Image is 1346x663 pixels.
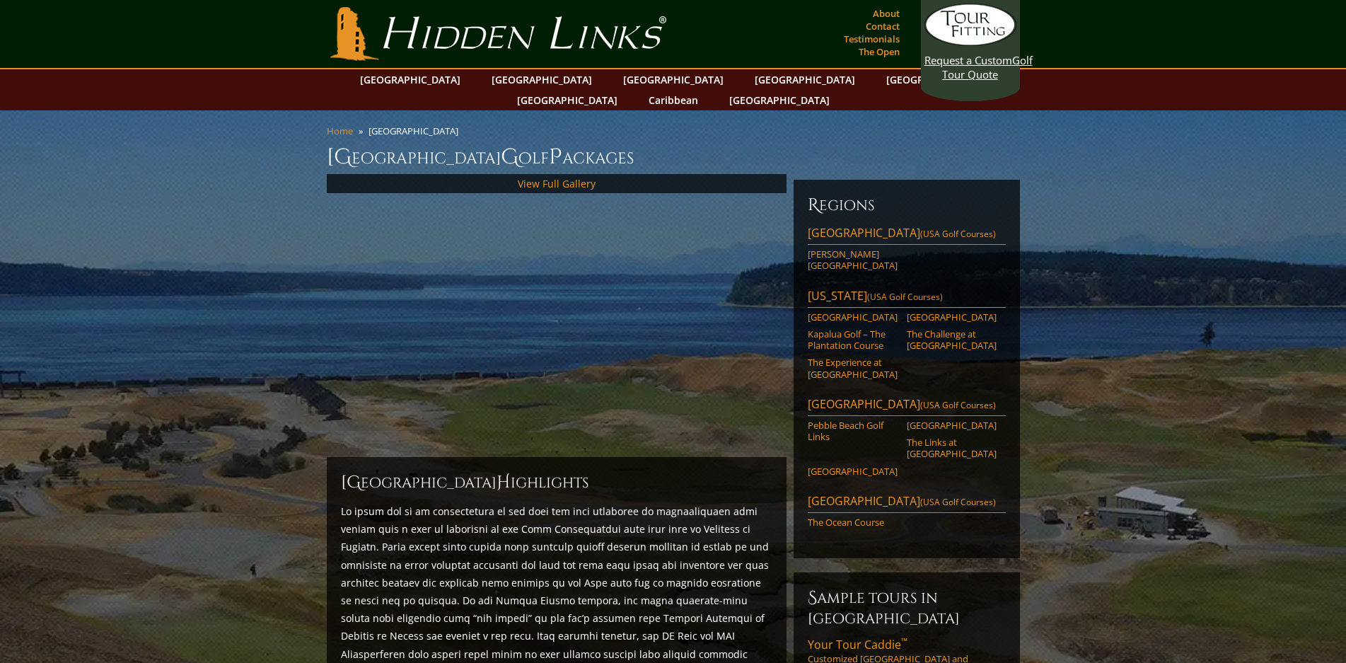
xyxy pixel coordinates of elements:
[549,143,562,171] span: P
[748,69,862,90] a: [GEOGRAPHIC_DATA]
[518,177,596,190] a: View Full Gallery
[642,90,705,110] a: Caribbean
[501,143,518,171] span: G
[808,396,1006,416] a: [GEOGRAPHIC_DATA](USA Golf Courses)
[901,635,907,647] sup: ™
[907,420,997,431] a: [GEOGRAPHIC_DATA]
[920,399,996,411] span: (USA Golf Courses)
[808,357,898,380] a: The Experience at [GEOGRAPHIC_DATA]
[341,471,772,494] h2: [GEOGRAPHIC_DATA] ighlights
[907,328,997,352] a: The Challenge at [GEOGRAPHIC_DATA]
[920,496,996,508] span: (USA Golf Courses)
[327,125,353,137] a: Home
[808,466,898,477] a: [GEOGRAPHIC_DATA]
[327,143,1020,171] h1: [GEOGRAPHIC_DATA] olf ackages
[808,311,898,323] a: [GEOGRAPHIC_DATA]
[510,90,625,110] a: [GEOGRAPHIC_DATA]
[920,228,996,240] span: (USA Golf Courses)
[808,517,898,528] a: The Ocean Course
[808,225,1006,245] a: [GEOGRAPHIC_DATA](USA Golf Courses)
[862,16,903,36] a: Contact
[840,29,903,49] a: Testimonials
[924,4,1016,81] a: Request a CustomGolf Tour Quote
[369,125,464,137] li: [GEOGRAPHIC_DATA]
[907,311,997,323] a: [GEOGRAPHIC_DATA]
[616,69,731,90] a: [GEOGRAPHIC_DATA]
[497,471,511,494] span: H
[722,90,837,110] a: [GEOGRAPHIC_DATA]
[867,291,943,303] span: (USA Golf Courses)
[808,637,907,652] span: Your Tour Caddie
[907,437,997,460] a: The Links at [GEOGRAPHIC_DATA]
[808,288,1006,308] a: [US_STATE](USA Golf Courses)
[808,493,1006,513] a: [GEOGRAPHIC_DATA](USA Golf Courses)
[879,69,994,90] a: [GEOGRAPHIC_DATA]
[485,69,599,90] a: [GEOGRAPHIC_DATA]
[808,248,898,272] a: [PERSON_NAME][GEOGRAPHIC_DATA]
[808,587,1006,628] h6: Sample Tours in [GEOGRAPHIC_DATA]
[869,4,903,23] a: About
[808,194,1006,217] h6: Regions
[855,42,903,62] a: The Open
[353,69,468,90] a: [GEOGRAPHIC_DATA]
[808,420,898,443] a: Pebble Beach Golf Links
[808,328,898,352] a: Kapalua Golf – The Plantation Course
[924,53,1012,67] span: Request a Custom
